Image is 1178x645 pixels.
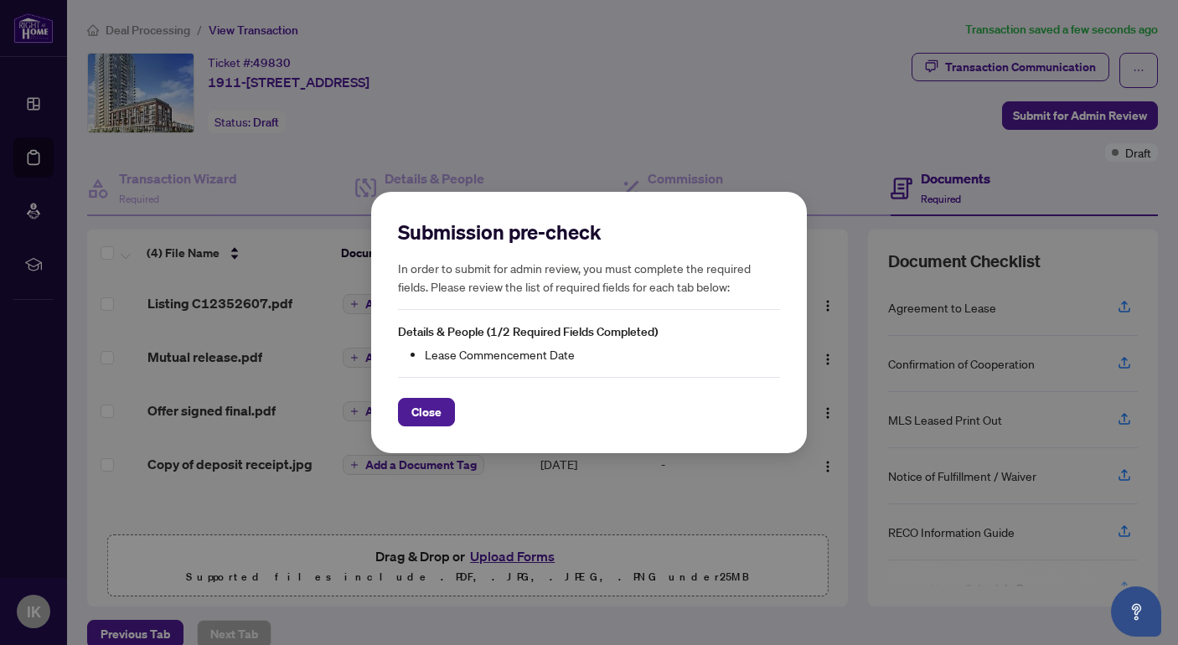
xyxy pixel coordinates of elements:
button: Close [398,398,455,426]
span: Details & People (1/2 Required Fields Completed) [398,324,658,339]
button: Open asap [1111,586,1161,637]
li: Lease Commencement Date [425,345,780,364]
span: Close [411,399,442,426]
h2: Submission pre-check [398,219,780,245]
h5: In order to submit for admin review, you must complete the required fields. Please review the lis... [398,259,780,296]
